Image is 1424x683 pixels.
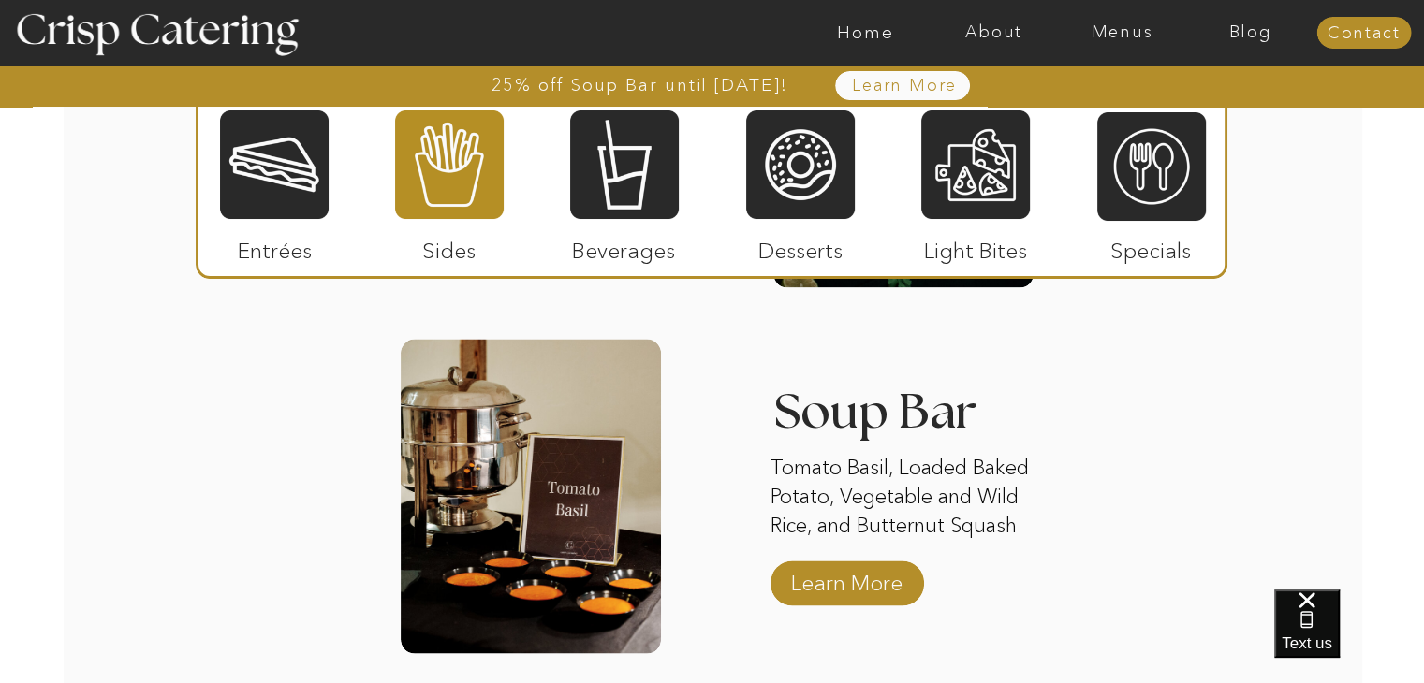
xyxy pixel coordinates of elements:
[771,453,1059,543] p: Tomato Basil, Loaded Baked Potato, Vegetable and Wild Rice, and Butternut Squash
[424,76,856,94] a: 25% off Soup Bar until [DATE]!
[785,550,909,604] a: Learn More
[809,77,1001,95] a: Learn More
[914,219,1038,273] p: Light Bites
[930,23,1058,42] a: About
[387,219,511,273] p: Sides
[739,219,863,273] p: Desserts
[1274,589,1424,683] iframe: podium webchat widget bubble
[213,219,337,273] p: Entrées
[1058,23,1186,42] a: Menus
[1186,23,1314,42] a: Blog
[562,219,686,273] p: Beverages
[774,387,1097,445] h3: Soup Bar
[1089,219,1213,273] p: Specials
[1316,24,1411,43] a: Contact
[801,23,930,42] a: Home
